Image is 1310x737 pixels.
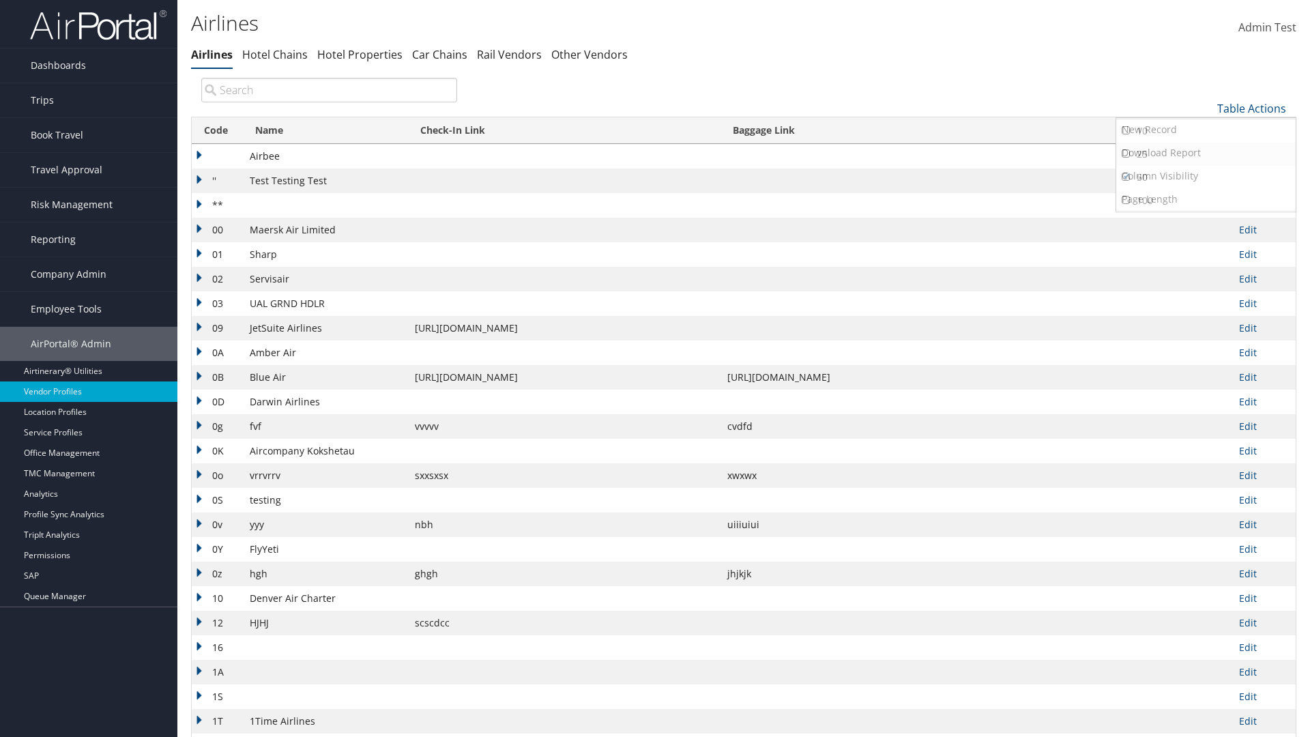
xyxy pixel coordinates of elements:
span: Trips [31,83,54,117]
span: Employee Tools [31,292,102,326]
span: Reporting [31,222,76,257]
span: Risk Management [31,188,113,222]
img: airportal-logo.png [30,9,166,41]
span: Dashboards [31,48,86,83]
a: 100 [1116,189,1296,212]
a: 10 [1116,119,1296,143]
span: AirPortal® Admin [31,327,111,361]
span: Book Travel [31,118,83,152]
a: 50 [1116,166,1296,189]
span: Travel Approval [31,153,102,187]
a: 25 [1116,143,1296,166]
span: Company Admin [31,257,106,291]
a: New Record [1116,118,1296,141]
